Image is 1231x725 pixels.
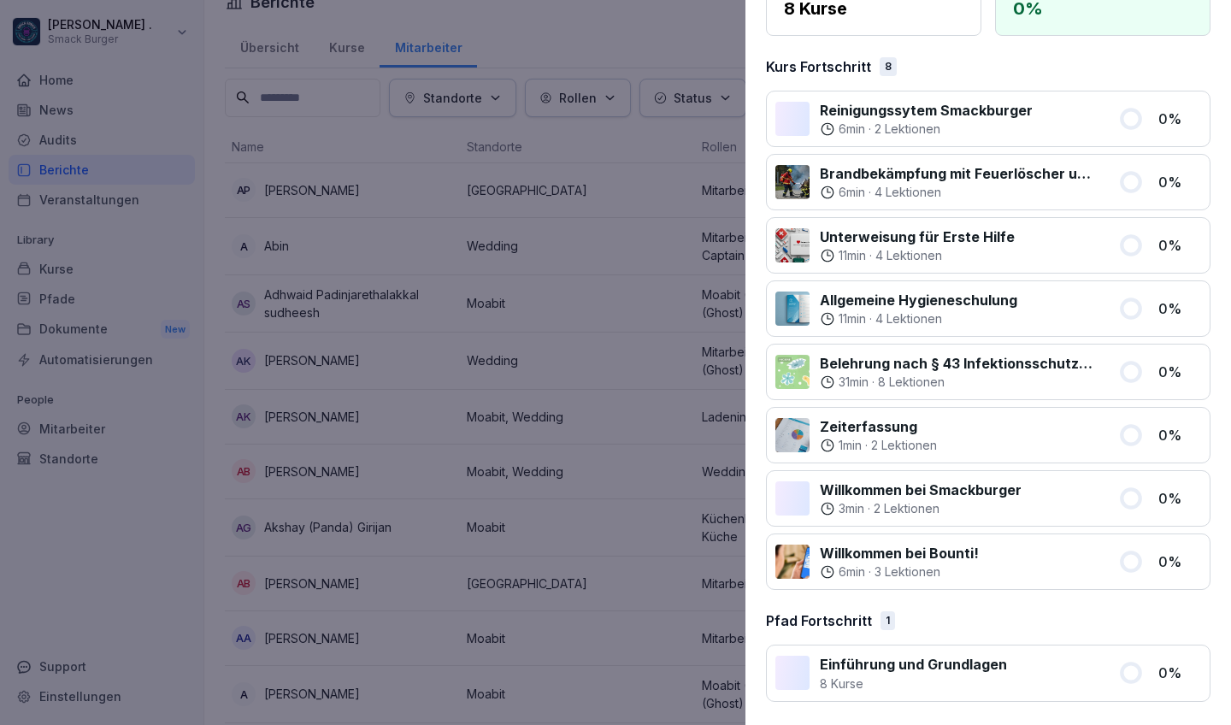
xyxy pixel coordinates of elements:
[820,654,1007,675] p: Einführung und Grundlagen
[874,500,939,517] p: 2 Lektionen
[839,374,869,391] p: 31 min
[820,675,1007,693] p: 8 Kurse
[839,247,866,264] p: 11 min
[1158,298,1201,319] p: 0 %
[820,500,1022,517] div: ·
[875,563,940,581] p: 3 Lektionen
[839,500,864,517] p: 3 min
[766,610,872,631] p: Pfad Fortschritt
[1158,663,1201,683] p: 0 %
[820,290,1017,310] p: Allgemeine Hygieneschulung
[820,437,937,454] div: ·
[839,437,862,454] p: 1 min
[875,310,942,327] p: 4 Lektionen
[820,247,1015,264] div: ·
[875,121,940,138] p: 2 Lektionen
[1158,235,1201,256] p: 0 %
[881,611,895,630] div: 1
[820,227,1015,247] p: Unterweisung für Erste Hilfe
[1158,425,1201,445] p: 0 %
[871,437,937,454] p: 2 Lektionen
[1158,172,1201,192] p: 0 %
[1158,362,1201,382] p: 0 %
[839,184,865,201] p: 6 min
[878,374,945,391] p: 8 Lektionen
[839,563,865,581] p: 6 min
[766,56,871,77] p: Kurs Fortschritt
[820,480,1022,500] p: Willkommen bei Smackburger
[820,100,1033,121] p: Reinigungssytem Smackburger
[875,184,941,201] p: 4 Lektionen
[820,416,937,437] p: Zeiterfassung
[880,57,897,76] div: 8
[1158,109,1201,129] p: 0 %
[820,163,1098,184] p: Brandbekämpfung mit Feuerlöscher und Löschdecke
[820,310,1017,327] div: ·
[820,374,1098,391] div: ·
[839,121,865,138] p: 6 min
[1158,488,1201,509] p: 0 %
[839,310,866,327] p: 11 min
[875,247,942,264] p: 4 Lektionen
[820,121,1033,138] div: ·
[820,353,1098,374] p: Belehrung nach § 43 Infektionsschutzgesetz (IfSG)
[820,563,979,581] div: ·
[820,543,979,563] p: Willkommen bei Bounti!
[1158,551,1201,572] p: 0 %
[820,184,1098,201] div: ·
